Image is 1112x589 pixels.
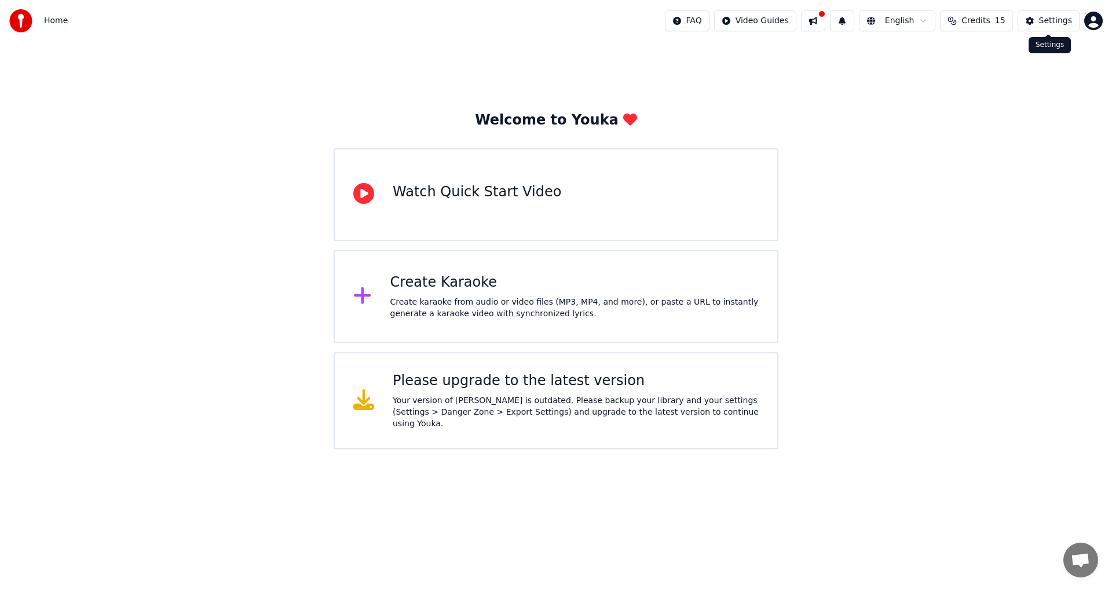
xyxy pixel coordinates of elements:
span: 15 [995,15,1005,27]
div: Your version of [PERSON_NAME] is outdated. Please backup your library and your settings (Settings... [393,395,759,430]
div: Create Karaoke [390,273,759,292]
a: Open chat [1063,543,1098,577]
div: Settings [1029,37,1071,53]
button: Video Guides [714,10,796,31]
span: Credits [961,15,990,27]
button: Credits15 [940,10,1012,31]
div: Settings [1039,15,1072,27]
div: Create karaoke from audio or video files (MP3, MP4, and more), or paste a URL to instantly genera... [390,297,759,320]
button: FAQ [665,10,709,31]
button: Settings [1018,10,1080,31]
span: Home [44,15,68,27]
nav: breadcrumb [44,15,68,27]
img: youka [9,9,32,32]
div: Welcome to Youka [475,111,637,130]
div: Please upgrade to the latest version [393,372,759,390]
div: Watch Quick Start Video [393,183,561,202]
